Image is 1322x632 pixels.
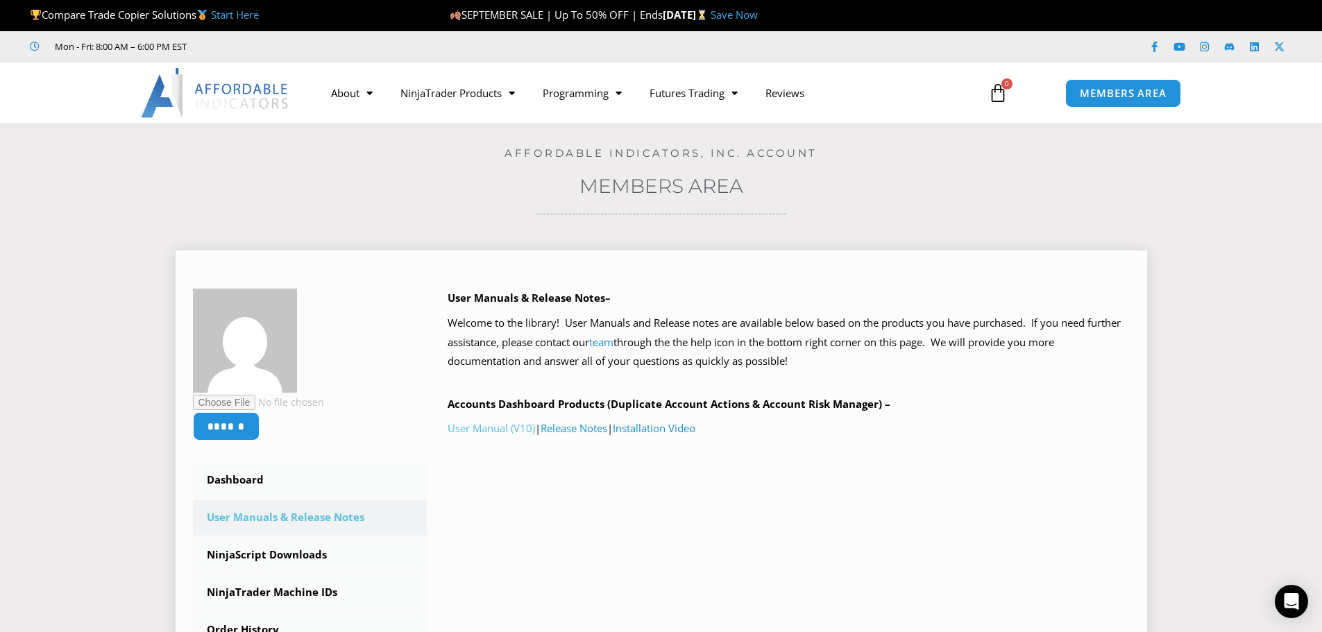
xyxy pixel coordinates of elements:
a: NinjaScript Downloads [193,537,427,573]
span: SEPTEMBER SALE | Up To 50% OFF | Ends [450,8,663,22]
a: Members Area [579,174,743,198]
span: 0 [1001,78,1012,89]
b: Accounts Dashboard Products (Duplicate Account Actions & Account Risk Manager) – [448,397,890,411]
a: Start Here [211,8,259,22]
nav: Menu [317,77,972,109]
a: Futures Trading [636,77,752,109]
a: NinjaTrader Machine IDs [193,574,427,610]
strong: [DATE] [663,8,711,22]
div: Open Intercom Messenger [1275,585,1308,618]
img: 🏆 [31,10,41,20]
a: Save Now [711,8,758,22]
a: Release Notes [541,421,607,435]
b: User Manuals & Release Notes– [448,291,611,305]
a: Programming [529,77,636,109]
a: About [317,77,387,109]
a: team [589,335,613,349]
a: MEMBERS AREA [1065,79,1181,108]
a: Installation Video [613,421,695,435]
a: User Manual (V10) [448,421,535,435]
span: Compare Trade Copier Solutions [30,8,259,22]
img: LogoAI | Affordable Indicators – NinjaTrader [141,68,290,118]
span: Mon - Fri: 8:00 AM – 6:00 PM EST [51,38,187,55]
img: a39d051e710e6fdf44d0b768f954fe605f45c5d4d1d4f8abe772ec0356cff4fb [193,289,297,393]
span: MEMBERS AREA [1080,88,1167,99]
img: 🍂 [450,10,461,20]
a: User Manuals & Release Notes [193,499,427,536]
a: Reviews [752,77,818,109]
a: Affordable Indicators, Inc. Account [505,146,817,160]
a: NinjaTrader Products [387,77,529,109]
iframe: Customer reviews powered by Trustpilot [206,40,414,53]
p: Welcome to the library! User Manuals and Release notes are available below based on the products ... [448,314,1130,372]
img: ⌛ [697,10,707,20]
p: | | [448,419,1130,438]
a: Dashboard [193,462,427,498]
a: 0 [967,73,1028,113]
img: 🥇 [197,10,207,20]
